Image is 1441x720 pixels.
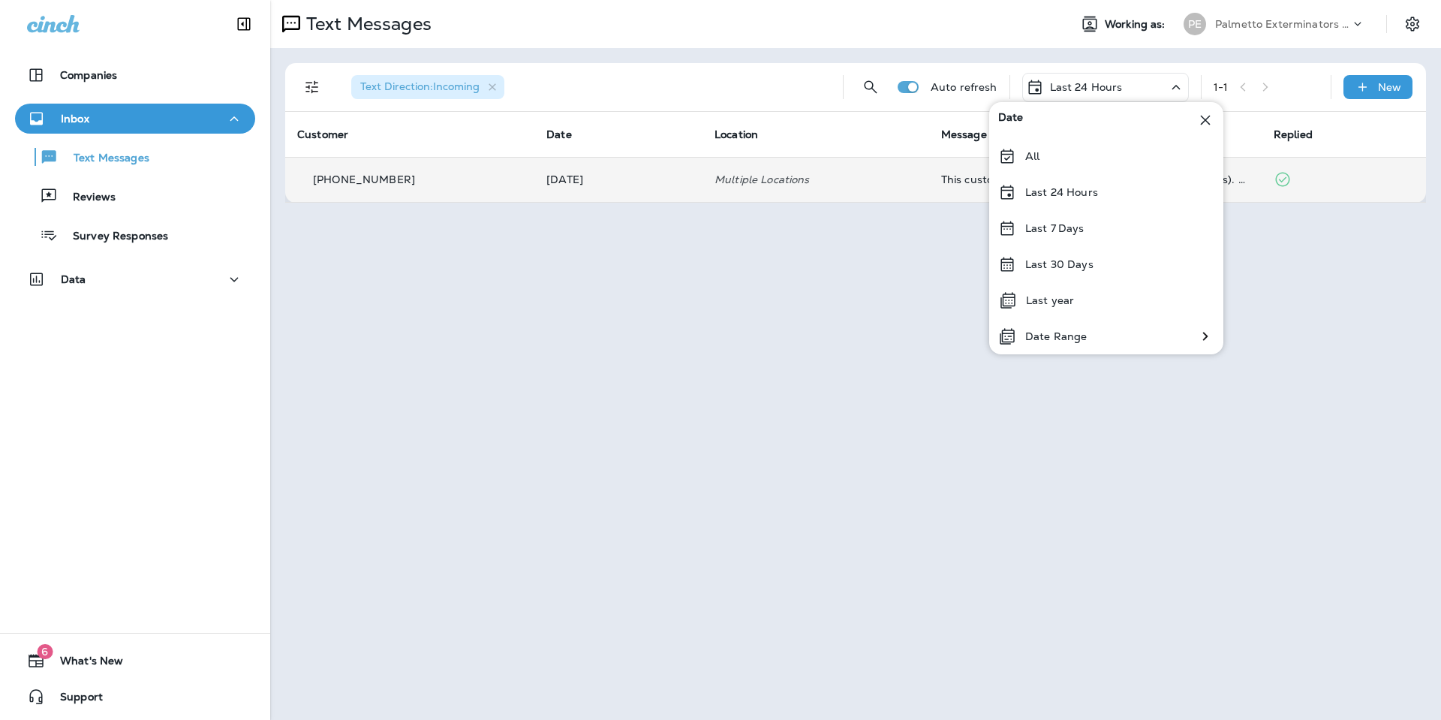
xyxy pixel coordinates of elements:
[1105,18,1169,31] span: Working as:
[15,646,255,676] button: 6What's New
[714,128,758,141] span: Location
[58,230,168,244] p: Survey Responses
[546,128,572,141] span: Date
[15,104,255,134] button: Inbox
[941,173,1250,185] div: This customer requested only message replies (no calls). Reply here or respond via your LSA dashb...
[941,128,987,141] span: Message
[1399,11,1426,38] button: Settings
[546,173,690,185] p: Sep 3, 2025 10:05 AM
[15,219,255,251] button: Survey Responses
[1025,222,1085,234] p: Last 7 Days
[1025,186,1098,198] p: Last 24 Hours
[856,72,886,102] button: Search Messages
[1050,81,1123,93] p: Last 24 Hours
[61,113,89,125] p: Inbox
[1215,18,1350,30] p: Palmetto Exterminators LLC
[1214,81,1228,93] div: 1 - 1
[313,173,415,185] p: [PHONE_NUMBER]
[1378,81,1401,93] p: New
[297,72,327,102] button: Filters
[15,141,255,173] button: Text Messages
[37,644,53,659] span: 6
[300,13,432,35] p: Text Messages
[223,9,265,39] button: Collapse Sidebar
[1184,13,1206,35] div: PE
[360,80,480,93] span: Text Direction : Incoming
[1025,150,1039,162] p: All
[60,69,117,81] p: Companies
[61,273,86,285] p: Data
[45,691,103,709] span: Support
[714,173,917,185] p: Multiple Locations
[1274,128,1313,141] span: Replied
[351,75,504,99] div: Text Direction:Incoming
[1025,330,1087,342] p: Date Range
[15,682,255,712] button: Support
[15,60,255,90] button: Companies
[45,655,123,673] span: What's New
[15,264,255,294] button: Data
[1026,294,1074,306] p: Last year
[1025,258,1094,270] p: Last 30 Days
[58,191,116,205] p: Reviews
[998,111,1024,129] span: Date
[59,152,149,166] p: Text Messages
[297,128,348,141] span: Customer
[931,81,997,93] p: Auto refresh
[15,180,255,212] button: Reviews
